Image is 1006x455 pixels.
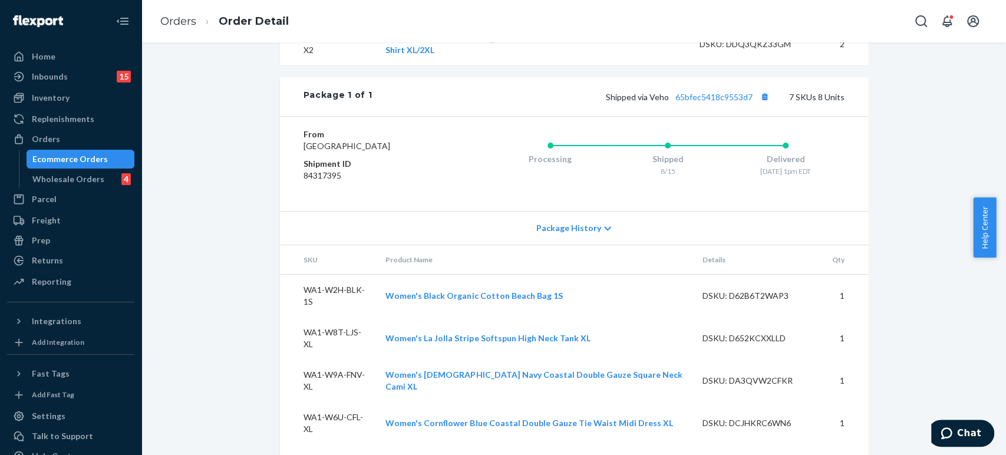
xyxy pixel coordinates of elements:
[32,255,63,266] div: Returns
[32,410,65,422] div: Settings
[909,9,933,33] button: Open Search Box
[819,23,868,65] td: 2
[385,418,672,428] a: Women's Cornflower Blue Coastal Double Gauze Tie Waist Midi Dress XL
[160,15,196,28] a: Orders
[385,333,590,343] a: Women's La Jolla Stripe Softspun High Neck Tank XL
[7,364,134,383] button: Fast Tags
[700,38,810,50] div: DSKU: DDQ3QKZ33GM
[931,420,994,449] iframe: Opens a widget where you can chat to one of our agents
[280,23,376,65] td: WA1-W6S-FNV-X2
[32,193,57,205] div: Parcel
[117,71,131,83] div: 15
[7,312,134,331] button: Integrations
[7,88,134,107] a: Inventory
[822,245,868,275] th: Qty
[32,315,81,327] div: Integrations
[372,89,844,104] div: 7 SKUs 8 Units
[757,89,773,104] button: Copy tracking number
[7,231,134,250] a: Prep
[280,402,377,444] td: WA1-W6U-CFL-XL
[27,150,135,169] a: Ecommerce Orders
[7,251,134,270] a: Returns
[304,89,372,104] div: Package 1 of 1
[376,245,693,275] th: Product Name
[32,368,70,380] div: Fast Tags
[304,128,444,140] dt: From
[304,158,444,170] dt: Shipment ID
[32,430,93,442] div: Talk to Support
[7,272,134,291] a: Reporting
[280,275,377,318] td: WA1-W2H-BLK-1S
[7,130,134,149] a: Orders
[702,332,813,344] div: DSKU: D652KCXXLLD
[121,173,131,185] div: 4
[32,276,71,288] div: Reporting
[973,197,996,258] button: Help Center
[7,335,134,350] a: Add Integration
[606,92,773,102] span: Shipped via Veho
[727,166,845,176] div: [DATE] 1pm EDT
[32,390,74,400] div: Add Fast Tag
[536,222,601,234] span: Package History
[7,211,134,230] a: Freight
[7,407,134,426] a: Settings
[7,67,134,86] a: Inbounds15
[32,153,108,165] div: Ecommerce Orders
[219,15,289,28] a: Order Detail
[675,92,753,102] a: 65bfec5418c9553d7
[609,166,727,176] div: 8/15
[7,190,134,209] a: Parcel
[702,375,813,387] div: DSKU: DA3QVW2CFKR
[727,153,845,165] div: Delivered
[280,360,377,402] td: WA1-W9A-FNV-XL
[111,9,134,33] button: Close Navigation
[151,4,298,39] ol: breadcrumbs
[32,235,50,246] div: Prep
[27,170,135,189] a: Wholesale Orders4
[32,51,55,62] div: Home
[304,170,444,182] dd: 84317395
[7,427,134,446] button: Talk to Support
[822,402,868,444] td: 1
[7,110,134,128] a: Replenishments
[385,370,682,391] a: Women's [DEMOGRAPHIC_DATA] Navy Coastal Double Gauze Square Neck Cami XL
[822,275,868,318] td: 1
[385,291,562,301] a: Women's Black Organic Cotton Beach Bag 1S
[32,337,84,347] div: Add Integration
[32,113,94,125] div: Replenishments
[609,153,727,165] div: Shipped
[693,245,823,275] th: Details
[702,417,813,429] div: DSKU: DCJHKRC6WN6
[822,317,868,360] td: 1
[32,71,68,83] div: Inbounds
[7,388,134,402] a: Add Fast Tag
[961,9,985,33] button: Open account menu
[32,92,70,104] div: Inventory
[32,133,60,145] div: Orders
[822,360,868,402] td: 1
[492,153,609,165] div: Processing
[702,290,813,302] div: DSKU: D62B6T2WAP3
[280,245,377,275] th: SKU
[304,141,390,151] span: [GEOGRAPHIC_DATA]
[32,215,61,226] div: Freight
[13,15,63,27] img: Flexport logo
[32,173,104,185] div: Wholesale Orders
[7,47,134,66] a: Home
[935,9,959,33] button: Open notifications
[280,317,377,360] td: WA1-W8T-LJS-XL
